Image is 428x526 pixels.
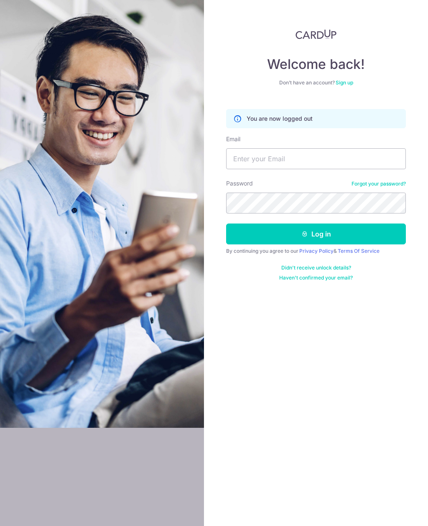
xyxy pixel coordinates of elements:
div: Don’t have an account? [226,79,406,86]
input: Enter your Email [226,148,406,169]
a: Terms Of Service [338,248,380,254]
h4: Welcome back! [226,56,406,73]
div: By continuing you agree to our & [226,248,406,254]
p: You are now logged out [247,114,313,123]
button: Log in [226,224,406,244]
a: Privacy Policy [299,248,334,254]
label: Email [226,135,240,143]
label: Password [226,179,253,188]
img: CardUp Logo [296,29,336,39]
a: Forgot your password? [352,180,406,187]
a: Haven't confirmed your email? [279,274,353,281]
a: Sign up [336,79,353,86]
a: Didn't receive unlock details? [281,264,351,271]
